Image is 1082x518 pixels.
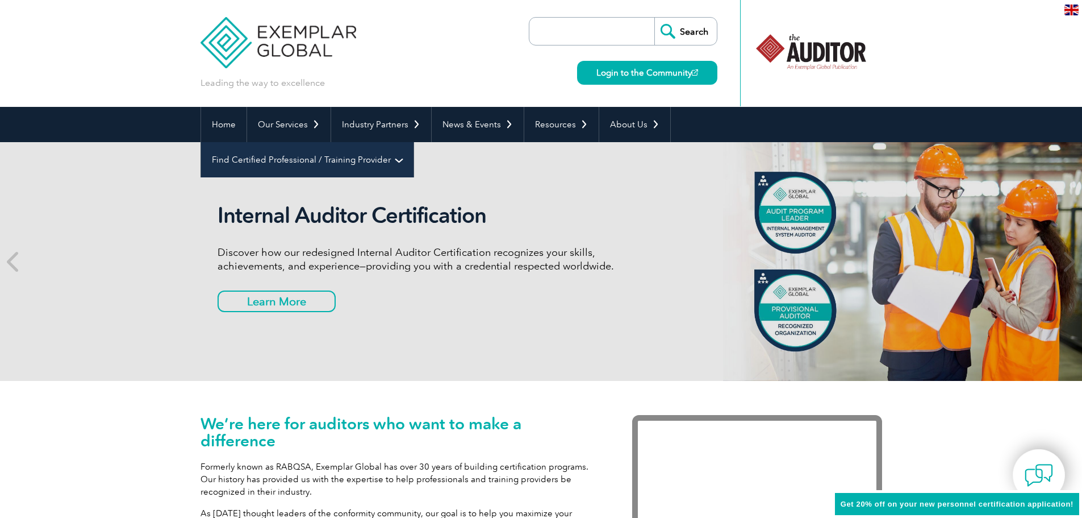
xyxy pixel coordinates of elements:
p: Discover how our redesigned Internal Auditor Certification recognizes your skills, achievements, ... [218,246,644,273]
span: Get 20% off on your new personnel certification application! [841,500,1073,508]
a: Login to the Community [577,61,717,85]
a: Industry Partners [331,107,431,142]
p: Leading the way to excellence [200,77,325,89]
a: Resources [524,107,599,142]
img: contact-chat.png [1025,461,1053,490]
a: Learn More [218,291,336,312]
input: Search [654,18,717,45]
h1: We’re here for auditors who want to make a difference [200,415,598,449]
a: News & Events [432,107,524,142]
a: Find Certified Professional / Training Provider [201,142,413,177]
h2: Internal Auditor Certification [218,202,644,229]
img: en [1064,5,1079,15]
a: About Us [599,107,670,142]
img: open_square.png [692,69,698,76]
p: Formerly known as RABQSA, Exemplar Global has over 30 years of building certification programs. O... [200,461,598,498]
a: Home [201,107,247,142]
a: Our Services [247,107,331,142]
